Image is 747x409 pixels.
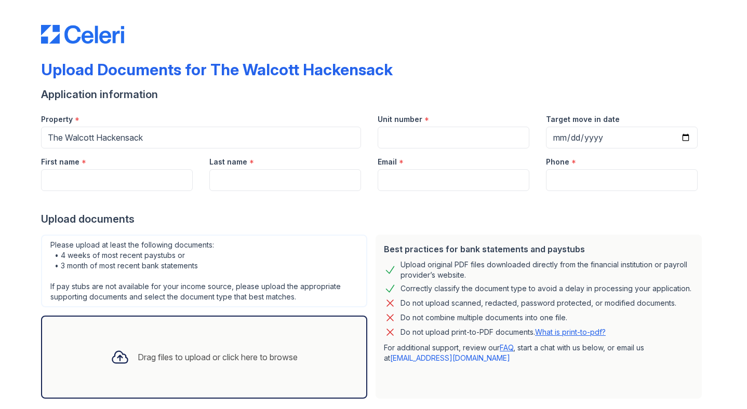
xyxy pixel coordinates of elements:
[41,235,367,307] div: Please upload at least the following documents: • 4 weeks of most recent paystubs or • 3 month of...
[390,353,510,362] a: [EMAIL_ADDRESS][DOMAIN_NAME]
[546,157,569,167] label: Phone
[535,328,606,336] a: What is print-to-pdf?
[138,351,298,363] div: Drag files to upload or click here to browse
[384,343,693,363] p: For additional support, review our , start a chat with us below, or email us at
[41,60,393,79] div: Upload Documents for The Walcott Hackensack
[384,243,693,255] div: Best practices for bank statements and paystubs
[401,282,691,295] div: Correctly classify the document type to avoid a delay in processing your application.
[41,157,79,167] label: First name
[401,327,606,337] p: Do not upload print-to-PDF documents.
[546,114,620,125] label: Target move in date
[401,311,567,324] div: Do not combine multiple documents into one file.
[401,260,693,280] div: Upload original PDF files downloaded directly from the financial institution or payroll provider’...
[209,157,247,167] label: Last name
[41,212,706,226] div: Upload documents
[378,114,422,125] label: Unit number
[401,297,676,309] div: Do not upload scanned, redacted, password protected, or modified documents.
[41,25,124,44] img: CE_Logo_Blue-a8612792a0a2168367f1c8372b55b34899dd931a85d93a1a3d3e32e68fde9ad4.png
[500,343,513,352] a: FAQ
[41,114,73,125] label: Property
[378,157,397,167] label: Email
[41,87,706,102] div: Application information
